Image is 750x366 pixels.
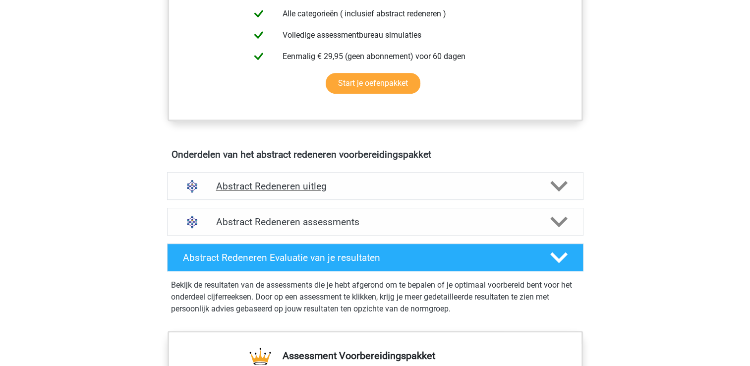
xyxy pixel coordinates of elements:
img: abstract redeneren assessments [179,209,205,235]
h4: Onderdelen van het abstract redeneren voorbereidingspakket [172,149,579,160]
h4: Abstract Redeneren uitleg [216,181,534,192]
p: Bekijk de resultaten van de assessments die je hebt afgerond om te bepalen of je optimaal voorber... [171,279,579,315]
h4: Abstract Redeneren assessments [216,216,534,228]
a: Abstract Redeneren Evaluatie van je resultaten [163,244,587,271]
a: uitleg Abstract Redeneren uitleg [163,172,587,200]
a: Start je oefenpakket [326,73,420,94]
img: abstract redeneren uitleg [179,174,205,199]
h4: Abstract Redeneren Evaluatie van je resultaten [183,252,534,263]
a: assessments Abstract Redeneren assessments [163,208,587,236]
